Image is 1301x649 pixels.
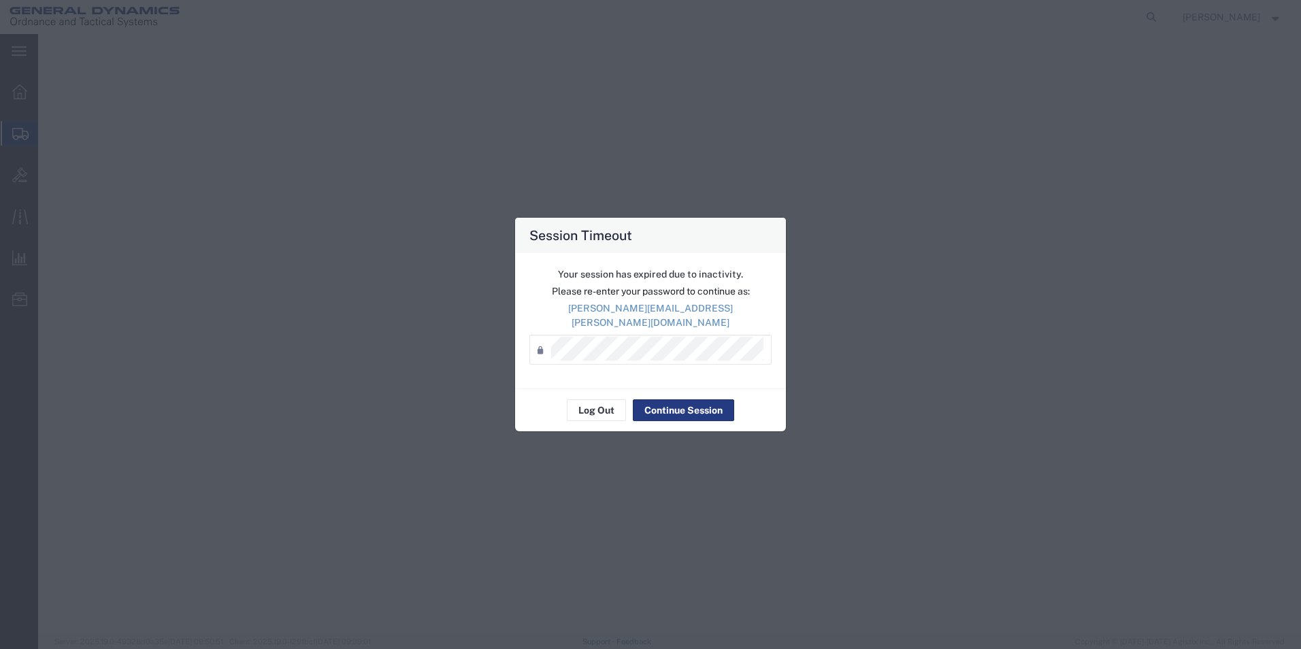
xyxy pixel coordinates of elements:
[567,399,626,421] button: Log Out
[529,225,632,245] h4: Session Timeout
[529,301,772,330] p: [PERSON_NAME][EMAIL_ADDRESS][PERSON_NAME][DOMAIN_NAME]
[529,284,772,299] p: Please re-enter your password to continue as:
[633,399,734,421] button: Continue Session
[529,267,772,282] p: Your session has expired due to inactivity.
